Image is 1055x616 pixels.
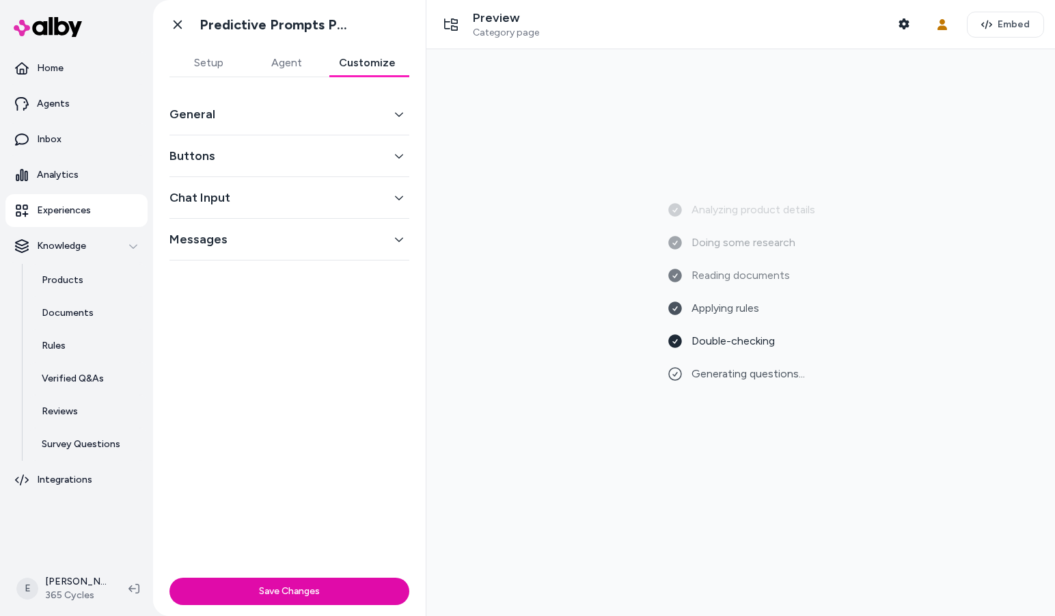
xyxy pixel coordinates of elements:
[5,464,148,496] a: Integrations
[5,123,148,156] a: Inbox
[42,273,83,287] p: Products
[28,330,148,362] a: Rules
[5,230,148,263] button: Knowledge
[5,52,148,85] a: Home
[37,239,86,253] p: Knowledge
[37,168,79,182] p: Analytics
[169,230,409,249] button: Messages
[37,204,91,217] p: Experiences
[967,12,1044,38] button: Embed
[37,62,64,75] p: Home
[691,267,790,284] span: Reading documents
[998,18,1030,31] span: Embed
[169,105,409,124] button: General
[691,300,759,317] span: Applying rules
[37,97,70,111] p: Agents
[42,339,66,353] p: Rules
[5,88,148,120] a: Agents
[28,395,148,428] a: Reviews
[200,16,353,34] h1: Predictive Prompts PLP
[37,473,92,487] p: Integrations
[37,133,61,146] p: Inbox
[28,428,148,461] a: Survey Questions
[169,578,409,605] button: Save Changes
[42,438,120,451] p: Survey Questions
[247,49,325,77] button: Agent
[8,567,118,611] button: E[PERSON_NAME]365 Cycles
[169,188,409,207] button: Chat Input
[28,362,148,395] a: Verified Q&As
[169,49,247,77] button: Setup
[691,333,775,349] span: Double-checking
[45,589,107,602] span: 365 Cycles
[325,49,409,77] button: Customize
[691,202,815,218] span: Analyzing product details
[473,10,539,26] p: Preview
[42,405,78,418] p: Reviews
[14,17,82,37] img: alby Logo
[42,372,104,386] p: Verified Q&As
[42,306,94,320] p: Documents
[169,146,409,165] button: Buttons
[473,27,539,39] span: Category page
[45,575,107,589] p: [PERSON_NAME]
[16,578,38,600] span: E
[5,159,148,191] a: Analytics
[28,297,148,330] a: Documents
[691,235,795,251] span: Doing some research
[5,194,148,227] a: Experiences
[691,366,805,382] span: Generating questions...
[28,264,148,297] a: Products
